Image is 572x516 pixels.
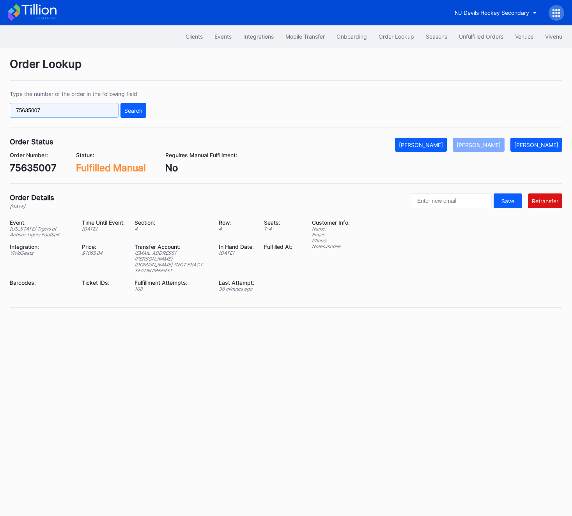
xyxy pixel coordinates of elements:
[264,219,292,226] div: Seats:
[10,57,562,81] div: Order Lookup
[501,198,514,204] div: Save
[395,138,447,152] button: [PERSON_NAME]
[545,33,562,40] div: Vivenu
[539,29,568,44] button: Vivenu
[10,90,146,97] div: Type the number of the order in the following field
[219,250,254,256] div: [DATE]
[379,33,414,40] div: Order Lookup
[336,33,367,40] div: Onboarding
[455,9,529,16] div: NJ Devils Hockey Secondary
[82,219,125,226] div: Time Until Event:
[76,162,146,174] div: Fulfilled Manual
[453,29,509,44] button: Unfulfilled Orders
[10,279,72,286] div: Barcodes:
[10,250,72,256] div: VividSeats
[219,226,254,232] div: 4
[214,33,232,40] div: Events
[510,138,562,152] button: [PERSON_NAME]
[10,138,53,146] div: Order Status
[373,29,420,44] button: Order Lookup
[76,152,146,158] div: Status:
[135,219,209,226] div: Section:
[449,5,543,20] button: NJ Devils Hockey Secondary
[399,142,443,148] div: [PERSON_NAME]
[135,226,209,232] div: 4
[135,286,209,292] div: 108
[509,29,539,44] button: Venues
[82,279,125,286] div: Ticket IDs:
[10,193,54,202] div: Order Details
[219,279,254,286] div: Last Attempt:
[219,243,254,250] div: In Hand Date:
[312,238,350,243] div: Phone:
[165,162,237,174] div: No
[280,29,331,44] button: Mobile Transfer
[457,142,501,148] div: [PERSON_NAME]
[264,226,292,232] div: 1 - 4
[453,138,505,152] button: [PERSON_NAME]
[82,226,125,232] div: [DATE]
[135,243,209,250] div: Transfer Account:
[528,193,562,208] button: Retransfer
[82,243,125,250] div: Price:
[180,29,209,44] button: Clients
[10,152,57,158] div: Order Number:
[219,286,254,292] div: 36 minutes ago
[426,33,447,40] div: Seasons
[459,33,503,40] div: Unfulfilled Orders
[312,226,350,232] div: Name:
[420,29,453,44] button: Seasons
[411,193,492,208] input: Enter new email
[494,193,522,208] button: Save
[124,107,142,114] div: Search
[285,33,325,40] div: Mobile Transfer
[165,152,237,158] div: Requires Manual Fulfillment:
[10,204,54,209] div: [DATE]
[82,250,125,256] div: $ 1085.84
[219,219,254,226] div: Row:
[312,219,350,226] div: Customer Info:
[186,33,203,40] div: Clients
[243,33,274,40] div: Integrations
[135,250,209,273] div: [EMAIL_ADDRESS][PERSON_NAME][DOMAIN_NAME] *NOT EXACT SEATNUMBERS*
[237,29,280,44] button: Integrations
[312,243,350,249] div: Notes: mobile
[514,142,558,148] div: [PERSON_NAME]
[312,232,350,238] div: Email:
[331,29,373,44] button: Onboarding
[10,243,72,250] div: Integration:
[515,33,533,40] div: Venues
[264,243,292,250] div: Fulfilled At:
[532,198,558,204] div: Retransfer
[10,103,119,118] input: GT59662
[10,219,72,226] div: Event:
[10,226,72,238] div: [US_STATE] Tigers at Auburn Tigers Football
[10,162,57,174] div: 75635007
[209,29,237,44] button: Events
[135,279,209,286] div: Fulfillment Attempts:
[120,103,146,118] button: Search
